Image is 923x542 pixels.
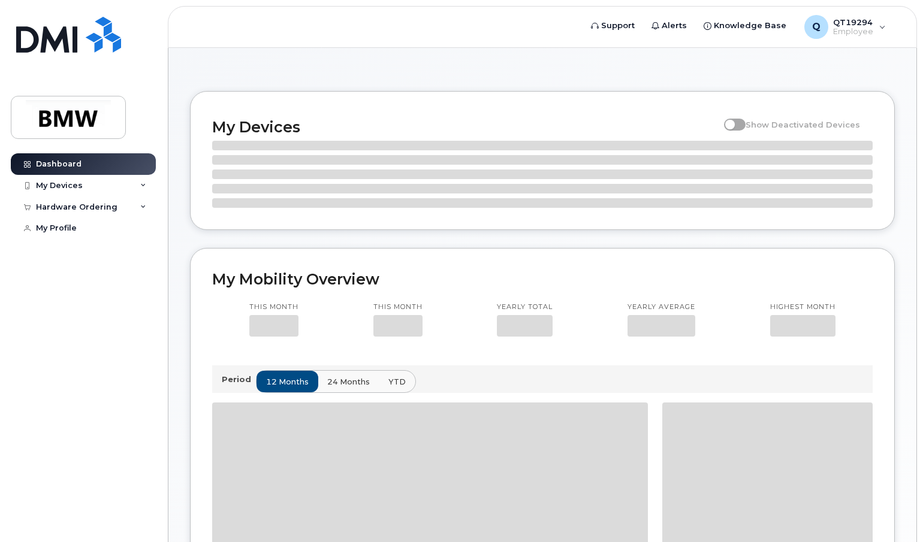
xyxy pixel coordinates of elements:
[249,302,298,312] p: This month
[327,376,370,387] span: 24 months
[388,376,406,387] span: YTD
[212,270,873,288] h2: My Mobility Overview
[724,113,734,123] input: Show Deactivated Devices
[497,302,553,312] p: Yearly total
[628,302,695,312] p: Yearly average
[746,120,860,129] span: Show Deactivated Devices
[222,374,256,385] p: Period
[373,302,423,312] p: This month
[212,118,718,136] h2: My Devices
[770,302,835,312] p: Highest month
